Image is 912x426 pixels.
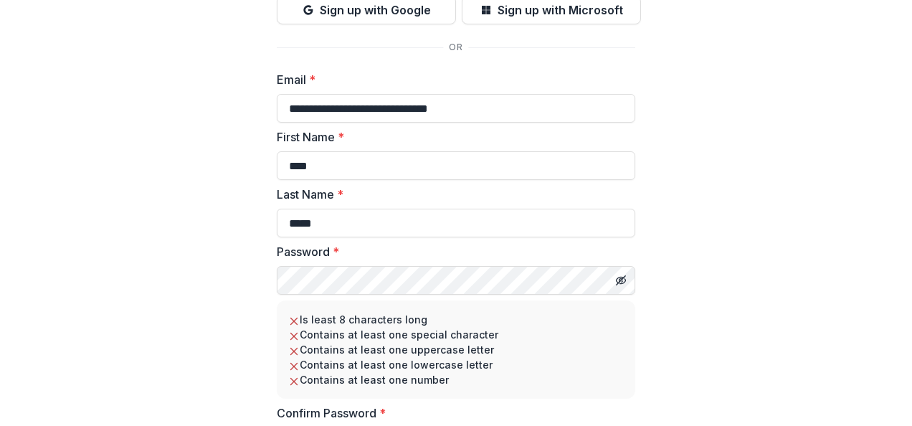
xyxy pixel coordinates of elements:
li: Is least 8 characters long [288,312,624,327]
li: Contains at least one number [288,372,624,387]
label: First Name [277,128,627,146]
li: Contains at least one uppercase letter [288,342,624,357]
button: Toggle password visibility [609,269,632,292]
li: Contains at least one lowercase letter [288,357,624,372]
li: Contains at least one special character [288,327,624,342]
label: Last Name [277,186,627,203]
label: Email [277,71,627,88]
label: Confirm Password [277,404,627,422]
label: Password [277,243,627,260]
